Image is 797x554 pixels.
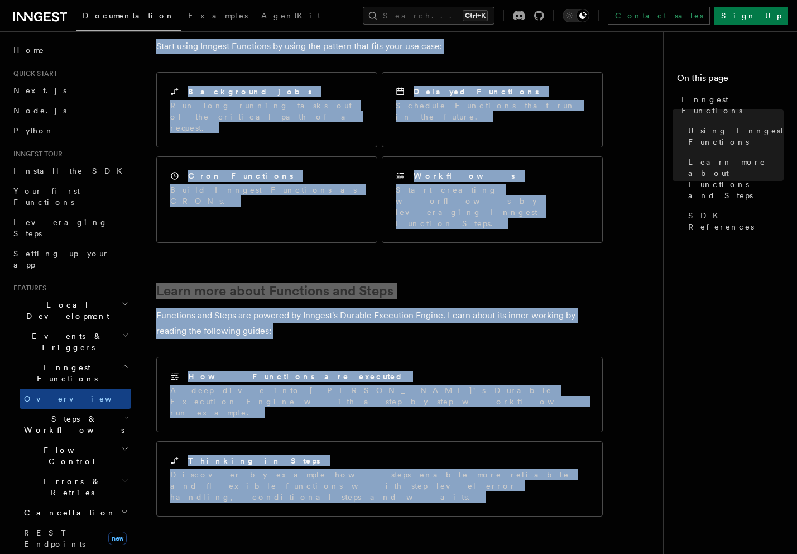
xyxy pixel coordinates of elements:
button: Events & Triggers [9,326,131,357]
button: Cancellation [20,503,131,523]
a: Next.js [9,80,131,101]
span: new [108,532,127,545]
h2: How Functions are executed [188,371,404,382]
a: Install the SDK [9,161,131,181]
span: Install the SDK [13,166,129,175]
span: SDK References [688,210,784,232]
a: Your first Functions [9,181,131,212]
a: Overview [20,389,131,409]
span: Leveraging Steps [13,218,108,238]
a: Inngest Functions [677,89,784,121]
button: Flow Control [20,440,131,471]
button: Steps & Workflows [20,409,131,440]
span: Events & Triggers [9,331,122,353]
span: Cancellation [20,507,116,518]
h2: Workflows [414,170,515,182]
a: Learn more about Functions and Steps [156,283,393,299]
span: Quick start [9,69,57,78]
span: AgentKit [261,11,320,20]
a: Examples [181,3,255,30]
span: Local Development [9,299,122,322]
a: How Functions are executedA deep dive into [PERSON_NAME]'s Durable Execution Engine with a step-b... [156,357,603,432]
a: Cron FunctionsBuild Inngest Functions as CRONs. [156,156,377,243]
p: Schedule Functions that run in the future. [396,100,589,122]
p: Build Inngest Functions as CRONs. [170,184,363,207]
a: Documentation [76,3,181,31]
span: Your first Functions [13,187,80,207]
span: REST Endpoints [24,528,85,548]
span: Documentation [83,11,175,20]
a: Background jobsRun long-running tasks out of the critical path of a request. [156,72,377,147]
span: Learn more about Functions and Steps [688,156,784,201]
button: Search...Ctrl+K [363,7,494,25]
span: Overview [24,394,139,403]
span: Inngest Functions [681,94,784,116]
p: A deep dive into [PERSON_NAME]'s Durable Execution Engine with a step-by-step workflow run example. [170,385,589,418]
span: Examples [188,11,248,20]
a: Learn more about Functions and Steps [684,152,784,206]
a: Thinking in StepsDiscover by example how steps enable more reliable and flexible functions with s... [156,441,603,517]
a: Delayed FunctionsSchedule Functions that run in the future. [382,72,603,147]
a: Node.js [9,101,131,121]
span: Steps & Workflows [20,413,124,436]
span: Next.js [13,86,66,95]
h4: On this page [677,71,784,89]
p: Start creating worflows by leveraging Inngest Function Steps. [396,184,589,229]
h2: Cron Functions [188,170,294,182]
kbd: Ctrl+K [463,10,488,21]
span: Inngest tour [9,150,63,159]
a: Sign Up [714,7,788,25]
a: Leveraging Steps [9,212,131,243]
span: Flow Control [20,445,121,467]
button: Inngest Functions [9,357,131,389]
span: Setting up your app [13,249,109,269]
span: Home [13,45,45,56]
span: Errors & Retries [20,476,121,498]
h2: Background jobs [188,86,312,97]
button: Local Development [9,295,131,326]
p: Run long-running tasks out of the critical path of a request. [170,100,363,133]
a: Contact sales [608,7,710,25]
a: Using Inngest Functions [684,121,784,152]
p: Start using Inngest Functions by using the pattern that fits your use case: [156,39,603,54]
span: Features [9,284,46,293]
span: Inngest Functions [9,362,121,384]
a: WorkflowsStart creating worflows by leveraging Inngest Function Steps. [382,156,603,243]
p: Functions and Steps are powered by Inngest's Durable Execution Engine. Learn about its inner work... [156,308,603,339]
h2: Thinking in Steps [188,455,320,466]
a: AgentKit [255,3,327,30]
p: Discover by example how steps enable more reliable and flexible functions with step-level error h... [170,469,589,503]
a: Home [9,40,131,60]
button: Errors & Retries [20,471,131,503]
a: REST Endpointsnew [20,523,131,554]
a: SDK References [684,206,784,237]
h2: Delayed Functions [414,86,539,97]
a: Python [9,121,131,141]
span: Node.js [13,106,66,115]
a: Setting up your app [9,243,131,275]
span: Using Inngest Functions [688,125,784,147]
button: Toggle dark mode [563,9,589,22]
span: Python [13,126,54,135]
